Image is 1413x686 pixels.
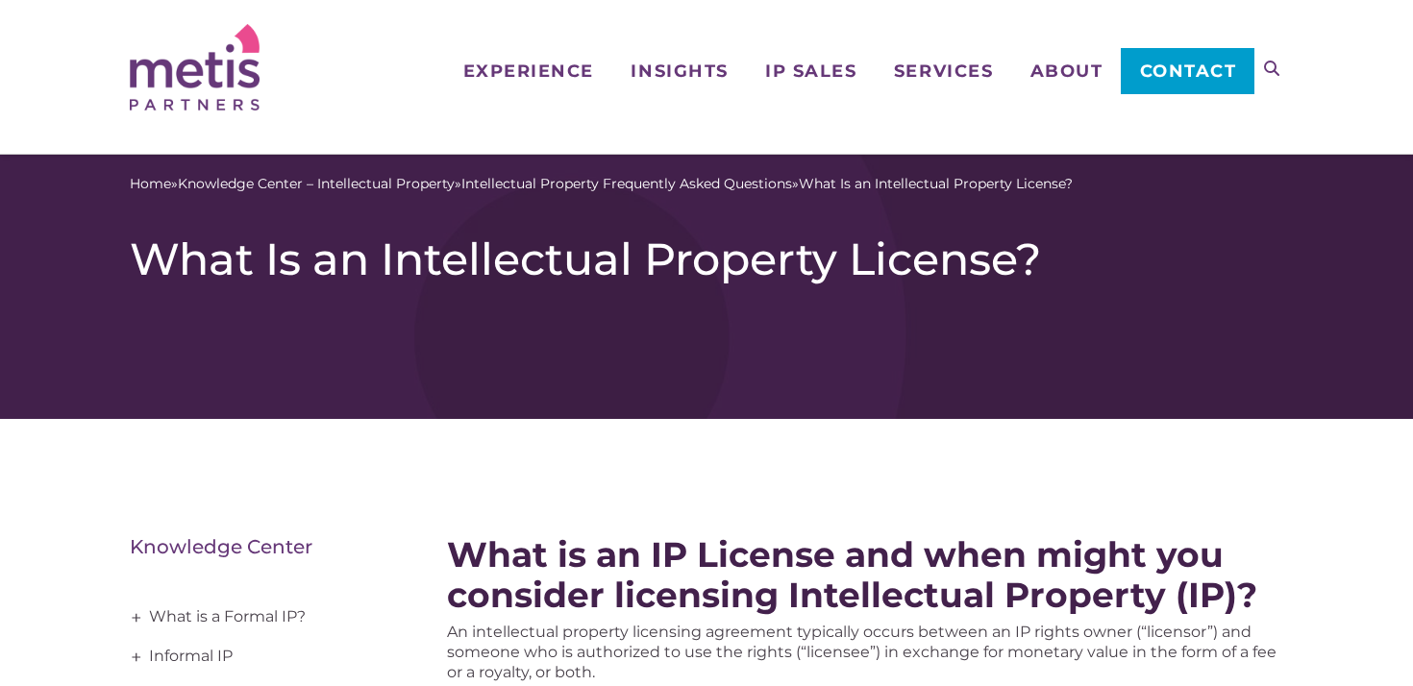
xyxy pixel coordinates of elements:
span: Contact [1140,62,1237,80]
p: An intellectual property licensing agreement typically occurs between an IP rights owner (“licens... [447,622,1283,682]
span: + [126,599,147,637]
span: About [1030,62,1103,80]
span: Services [894,62,993,80]
strong: What is an IP License and when might you consider licensing Intellectual Property (IP)? [447,533,1257,616]
span: » » » [130,174,1073,194]
span: IP Sales [765,62,856,80]
span: Experience [463,62,594,80]
a: Knowledge Center [130,535,312,558]
h1: What Is an Intellectual Property License? [130,233,1283,286]
span: Insights [631,62,728,80]
a: Intellectual Property Frequently Asked Questions [461,174,792,194]
img: Metis Partners [130,24,260,110]
a: What is a Formal IP? [130,598,389,637]
a: Home [130,174,171,194]
a: Contact [1121,48,1254,94]
span: What Is an Intellectual Property License? [799,174,1073,194]
a: Knowledge Center – Intellectual Property [178,174,455,194]
a: Informal IP [130,637,389,676]
span: + [126,638,147,676]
